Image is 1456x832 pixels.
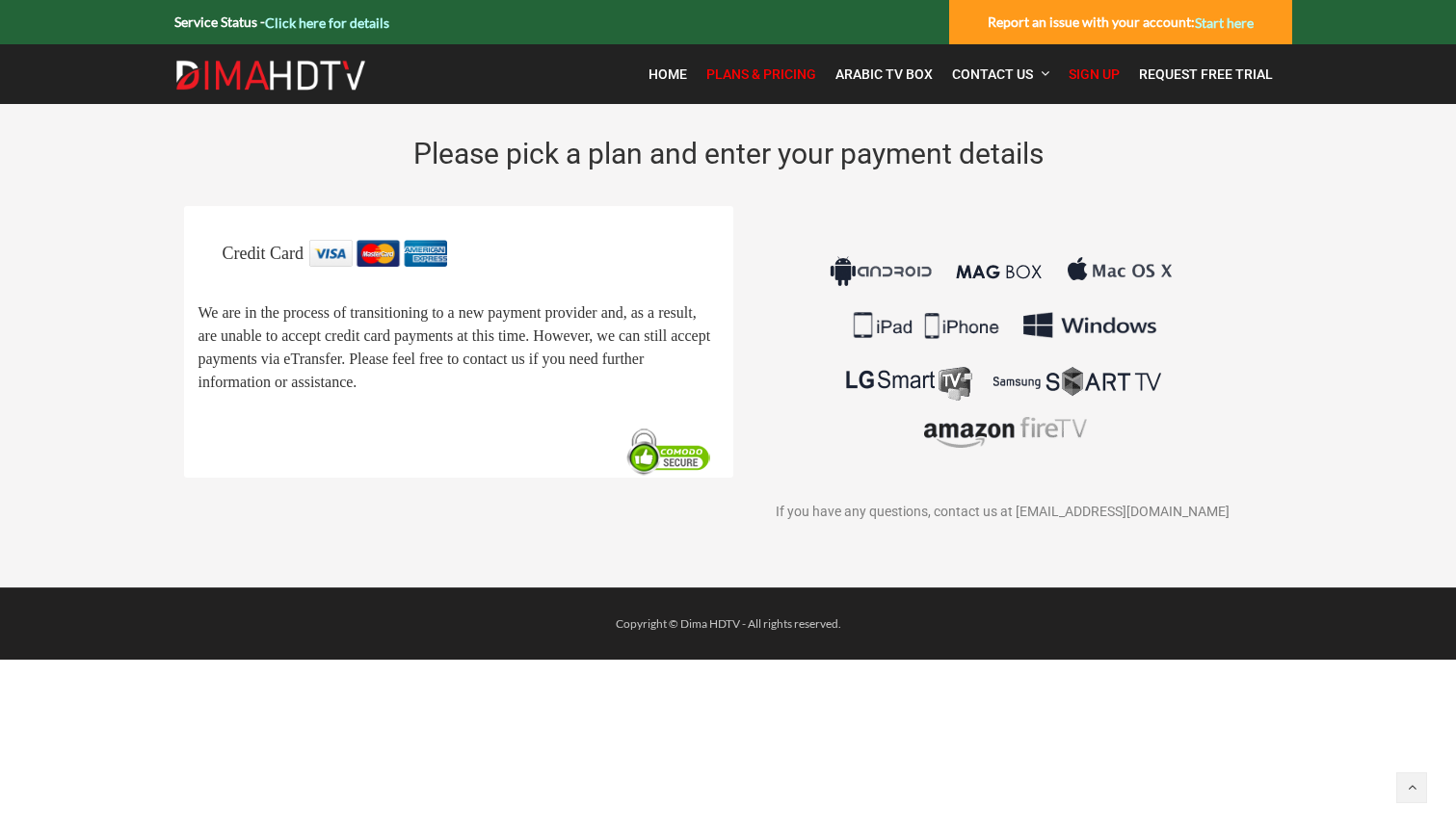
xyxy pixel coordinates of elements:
[174,60,367,91] img: Dima HDTV
[1059,54,1129,94] a: Sign Up
[952,66,1033,82] span: Contact Us
[1139,66,1273,82] span: Request Free Trial
[706,66,816,82] span: Plans & Pricing
[826,54,942,94] a: Arabic TV Box
[649,66,687,82] span: Home
[697,54,826,94] a: Plans & Pricing
[1069,66,1120,82] span: Sign Up
[174,13,389,30] strong: Service Status -
[1129,54,1283,94] a: Request Free Trial
[639,54,697,94] a: Home
[413,138,1044,171] span: Please pick a plan and enter your payment details
[835,66,933,82] span: Arabic TV Box
[1195,14,1254,31] a: Start here
[165,612,1292,636] div: Copyright © Dima HDTV - All rights reserved.
[199,304,711,390] span: We are in the process of transitioning to a new payment provider and, as a result, are unable to ...
[265,14,389,31] a: Click here for details
[776,504,1230,519] span: If you have any questions, contact us at [EMAIL_ADDRESS][DOMAIN_NAME]
[988,13,1254,30] strong: Report an issue with your account:
[942,54,1059,94] a: Contact Us
[223,244,304,263] span: Credit Card
[1396,772,1427,803] a: Back to top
